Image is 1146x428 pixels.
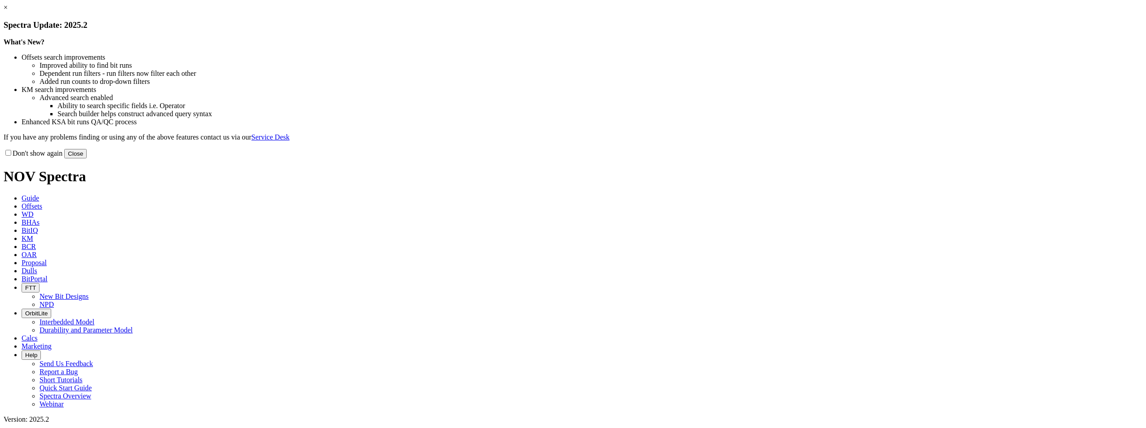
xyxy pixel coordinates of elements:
strong: What's New? [4,38,44,46]
span: Help [25,352,37,358]
li: Improved ability to find bit runs [40,61,1142,70]
span: KM [22,235,33,242]
span: Guide [22,194,39,202]
li: Advanced search enabled [40,94,1142,102]
li: Search builder helps construct advanced query syntax [57,110,1142,118]
a: Send Us Feedback [40,360,93,367]
a: Service Desk [251,133,290,141]
span: BitPortal [22,275,48,283]
a: × [4,4,8,11]
a: Interbedded Model [40,318,94,326]
button: Close [64,149,87,158]
p: If you have any problems finding or using any of the above features contact us via our [4,133,1142,141]
a: NPD [40,301,54,308]
a: Report a Bug [40,368,78,376]
span: BCR [22,243,36,250]
li: Ability to search specific fields i.e. Operator [57,102,1142,110]
span: Dulls [22,267,37,275]
li: Added run counts to drop-down filters [40,78,1142,86]
h3: Spectra Update: 2025.2 [4,20,1142,30]
a: Quick Start Guide [40,384,92,392]
label: Don't show again [4,149,62,157]
span: BitIQ [22,227,38,234]
li: Offsets search improvements [22,53,1142,61]
span: OrbitLite [25,310,48,317]
a: Durability and Parameter Model [40,326,133,334]
a: New Bit Designs [40,293,88,300]
span: Offsets [22,202,42,210]
li: KM search improvements [22,86,1142,94]
span: Marketing [22,342,52,350]
span: OAR [22,251,37,258]
span: FTT [25,284,36,291]
li: Enhanced KSA bit runs QA/QC process [22,118,1142,126]
div: Version: 2025.2 [4,415,1142,424]
li: Dependent run filters - run filters now filter each other [40,70,1142,78]
a: Short Tutorials [40,376,83,384]
a: Spectra Overview [40,392,91,400]
span: Proposal [22,259,47,266]
span: BHAs [22,218,40,226]
span: WD [22,210,34,218]
a: Webinar [40,400,64,408]
input: Don't show again [5,150,11,156]
span: Calcs [22,334,38,342]
h1: NOV Spectra [4,168,1142,185]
